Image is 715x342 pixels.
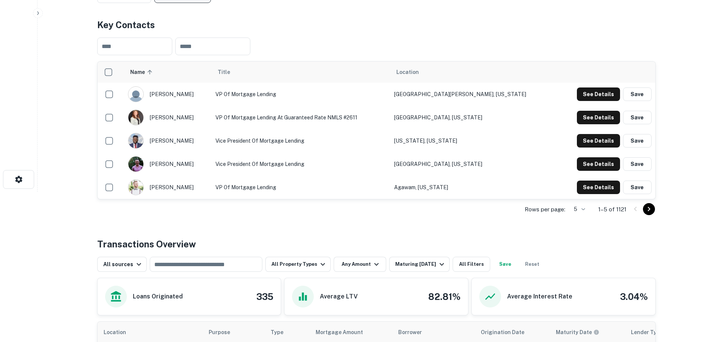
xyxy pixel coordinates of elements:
[316,328,373,337] span: Mortgage Amount
[218,68,240,77] span: Title
[598,205,626,214] p: 1–5 of 1121
[556,328,609,336] span: Maturity dates displayed may be estimated. Please contact the lender for the most accurate maturi...
[395,260,446,269] div: Maturing [DATE]
[271,328,293,337] span: Type
[133,292,183,301] h6: Loans Originated
[124,62,212,83] th: Name
[128,110,208,125] div: [PERSON_NAME]
[390,152,557,176] td: [GEOGRAPHIC_DATA], [US_STATE]
[623,111,652,124] button: Save
[128,180,143,195] img: 1547595342082
[556,328,599,336] div: Maturity dates displayed may be estimated. Please contact the lender for the most accurate maturi...
[577,134,620,148] button: See Details
[97,257,147,272] button: All sources
[390,106,557,129] td: [GEOGRAPHIC_DATA], [US_STATE]
[390,176,557,199] td: Agawam, [US_STATE]
[677,282,715,318] iframe: Chat Widget
[556,328,592,336] h6: Maturity Date
[212,106,390,129] td: VP of Mortgage lending at Guaranteed Rate NMLS #2611
[398,328,422,337] span: Borrower
[525,205,565,214] p: Rows per page:
[98,62,655,199] div: scrollable content
[577,157,620,171] button: See Details
[128,133,208,149] div: [PERSON_NAME]
[623,157,652,171] button: Save
[128,110,143,125] img: 1655316971743
[493,257,517,272] button: Save your search to get updates of matches that match your search criteria.
[256,290,273,303] h4: 335
[209,328,240,337] span: Purpose
[128,86,208,102] div: [PERSON_NAME]
[128,133,143,148] img: 1653085997027
[212,176,390,199] td: VP of Mortgage Lending
[97,237,196,251] h4: Transactions Overview
[265,257,331,272] button: All Property Types
[481,328,534,337] span: Origination Date
[428,290,461,303] h4: 82.81%
[620,290,648,303] h4: 3.04%
[128,87,143,102] img: 9c8pery4andzj6ohjkjp54ma2
[396,68,419,77] span: Location
[623,87,652,101] button: Save
[389,257,450,272] button: Maturing [DATE]
[212,129,390,152] td: Vice President of Mortgage Lending
[520,257,544,272] button: Reset
[577,181,620,194] button: See Details
[390,62,557,83] th: Location
[390,83,557,106] td: [GEOGRAPHIC_DATA][PERSON_NAME], [US_STATE]
[623,134,652,148] button: Save
[334,257,386,272] button: Any Amount
[453,257,490,272] button: All Filters
[577,87,620,101] button: See Details
[212,83,390,106] td: VP of Mortgage Lending
[128,179,208,195] div: [PERSON_NAME]
[103,260,143,269] div: All sources
[631,328,663,337] span: Lender Type
[130,68,155,77] span: Name
[577,111,620,124] button: See Details
[128,157,143,172] img: 1684861935495
[643,203,655,215] button: Go to next page
[320,292,358,301] h6: Average LTV
[104,328,136,337] span: Location
[507,292,572,301] h6: Average Interest Rate
[97,18,656,32] h4: Key Contacts
[568,204,586,215] div: 5
[212,152,390,176] td: Vice President of Mortgage Lending
[623,181,652,194] button: Save
[390,129,557,152] td: [US_STATE], [US_STATE]
[128,156,208,172] div: [PERSON_NAME]
[212,62,390,83] th: Title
